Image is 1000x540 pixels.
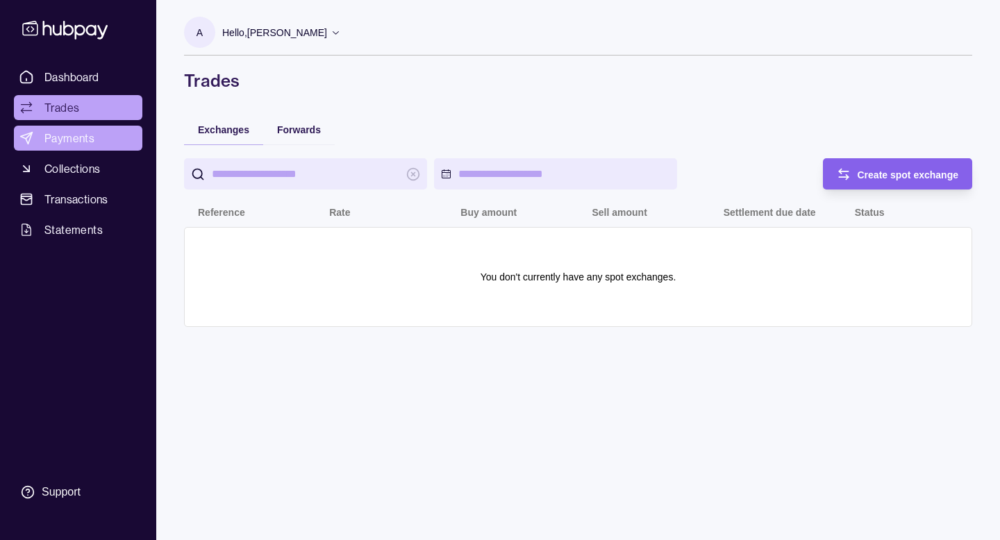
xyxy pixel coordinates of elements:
button: Create spot exchange [823,158,973,189]
p: A [197,25,203,40]
p: You don't currently have any spot exchanges. [481,269,676,285]
a: Statements [14,217,142,242]
a: Trades [14,95,142,120]
span: Forwards [277,124,321,135]
span: Create spot exchange [858,169,959,180]
div: Support [42,484,81,500]
p: Settlement due date [724,207,816,218]
a: Dashboard [14,65,142,90]
span: Exchanges [198,124,249,135]
span: Dashboard [44,69,99,85]
p: Status [855,207,885,218]
span: Payments [44,130,94,146]
h1: Trades [184,69,972,92]
p: Buy amount [460,207,517,218]
p: Hello, [PERSON_NAME] [222,25,327,40]
p: Reference [198,207,245,218]
a: Payments [14,126,142,151]
a: Collections [14,156,142,181]
span: Statements [44,221,103,238]
span: Collections [44,160,100,177]
a: Support [14,478,142,507]
input: search [212,158,399,189]
span: Trades [44,99,79,116]
p: Rate [329,207,350,218]
span: Transactions [44,191,108,208]
p: Sell amount [592,207,647,218]
a: Transactions [14,187,142,212]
